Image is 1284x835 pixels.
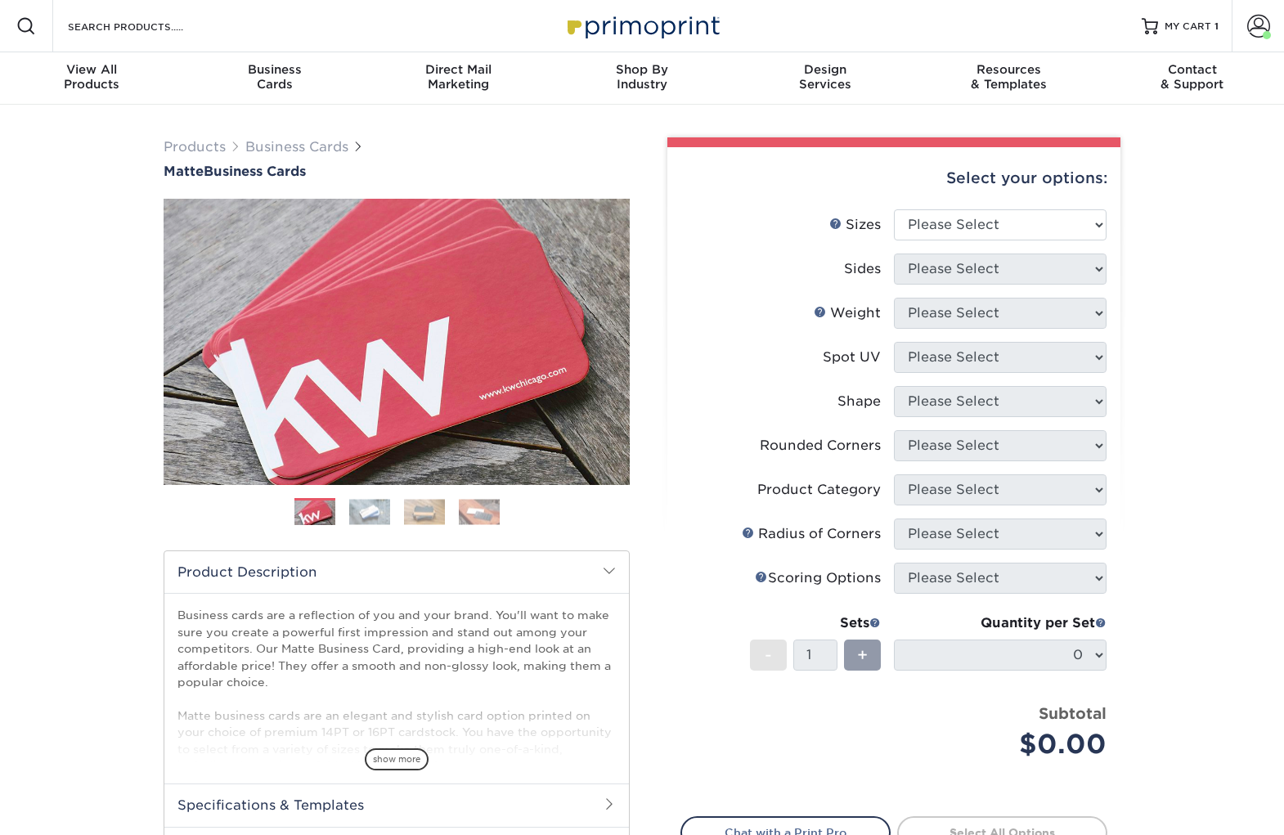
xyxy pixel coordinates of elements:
h2: Product Description [164,551,629,593]
div: Cards [183,62,366,92]
div: $0.00 [906,725,1107,764]
span: Direct Mail [367,62,550,77]
div: Industry [550,62,734,92]
span: - [765,643,772,667]
div: Spot UV [823,348,881,367]
span: Shop By [550,62,734,77]
a: DesignServices [734,52,917,105]
h2: Specifications & Templates [164,783,629,826]
a: Resources& Templates [917,52,1100,105]
h1: Business Cards [164,164,630,179]
span: MY CART [1165,20,1211,34]
div: Scoring Options [755,568,881,588]
a: Shop ByIndustry [550,52,734,105]
input: SEARCH PRODUCTS..... [66,16,226,36]
div: Shape [837,392,881,411]
img: Matte 01 [164,109,630,575]
span: Design [734,62,917,77]
div: Rounded Corners [760,436,881,456]
div: Weight [814,303,881,323]
div: Sets [750,613,881,633]
div: & Templates [917,62,1100,92]
div: Radius of Corners [742,524,881,544]
span: 1 [1214,20,1219,32]
span: Business [183,62,366,77]
div: Select your options: [680,147,1107,209]
span: + [857,643,868,667]
img: Business Cards 02 [349,499,390,524]
div: Sizes [829,215,881,235]
span: Contact [1101,62,1284,77]
span: Matte [164,164,204,179]
a: BusinessCards [183,52,366,105]
div: Marketing [367,62,550,92]
strong: Subtotal [1039,704,1107,722]
div: Services [734,62,917,92]
a: MatteBusiness Cards [164,164,630,179]
img: Business Cards 01 [294,492,335,533]
span: show more [365,748,429,770]
a: Contact& Support [1101,52,1284,105]
a: Direct MailMarketing [367,52,550,105]
div: Product Category [757,480,881,500]
div: Sides [844,259,881,279]
span: Resources [917,62,1100,77]
a: Products [164,139,226,155]
img: Business Cards 04 [459,499,500,524]
a: Business Cards [245,139,348,155]
div: & Support [1101,62,1284,92]
img: Primoprint [560,8,724,43]
img: Business Cards 03 [404,499,445,524]
div: Quantity per Set [894,613,1107,633]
